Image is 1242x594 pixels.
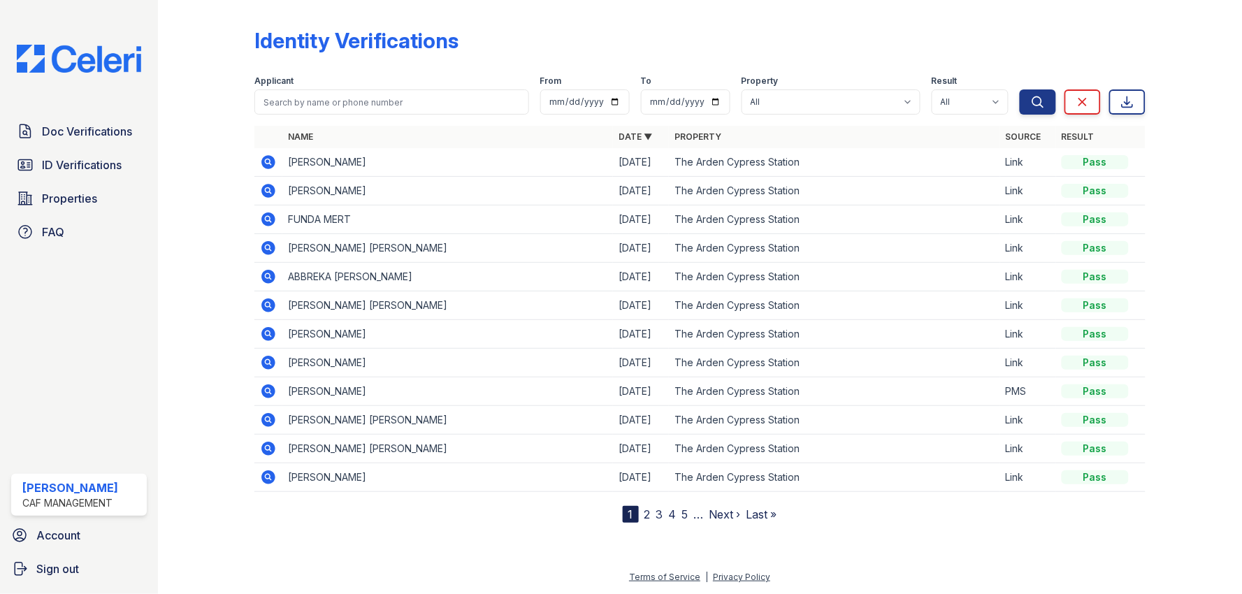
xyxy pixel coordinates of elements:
a: Source [1006,131,1041,142]
div: Pass [1062,470,1129,484]
td: FUNDA MERT [282,205,613,234]
td: [DATE] [613,291,669,320]
td: ABBREKA [PERSON_NAME] [282,263,613,291]
td: [DATE] [613,177,669,205]
input: Search by name or phone number [254,89,529,115]
td: The Arden Cypress Station [669,291,1000,320]
div: Pass [1062,442,1129,456]
a: 5 [682,507,688,521]
td: [PERSON_NAME] [282,148,613,177]
a: Next › [709,507,741,521]
td: Link [1000,291,1056,320]
span: Account [36,527,80,544]
td: Link [1000,435,1056,463]
div: Pass [1062,384,1129,398]
td: Link [1000,406,1056,435]
div: Pass [1062,356,1129,370]
td: The Arden Cypress Station [669,463,1000,492]
a: Property [674,131,721,142]
td: Link [1000,177,1056,205]
td: The Arden Cypress Station [669,320,1000,349]
label: Result [932,75,958,87]
a: 3 [656,507,663,521]
td: [PERSON_NAME] [PERSON_NAME] [282,406,613,435]
a: Privacy Policy [713,572,770,582]
td: Link [1000,320,1056,349]
span: Sign out [36,560,79,577]
td: [DATE] [613,205,669,234]
td: Link [1000,148,1056,177]
td: The Arden Cypress Station [669,205,1000,234]
td: The Arden Cypress Station [669,349,1000,377]
div: Pass [1062,155,1129,169]
div: | [705,572,708,582]
a: 2 [644,507,651,521]
td: Link [1000,349,1056,377]
td: Link [1000,205,1056,234]
div: [PERSON_NAME] [22,479,118,496]
div: Pass [1062,184,1129,198]
div: 1 [623,506,639,523]
a: Result [1062,131,1095,142]
img: CE_Logo_Blue-a8612792a0a2168367f1c8372b55b34899dd931a85d93a1a3d3e32e68fde9ad4.png [6,45,152,73]
td: The Arden Cypress Station [669,406,1000,435]
td: [PERSON_NAME] [282,349,613,377]
a: Account [6,521,152,549]
td: Link [1000,263,1056,291]
td: Link [1000,234,1056,263]
a: Doc Verifications [11,117,147,145]
label: Applicant [254,75,294,87]
td: The Arden Cypress Station [669,435,1000,463]
span: Properties [42,190,97,207]
td: [DATE] [613,234,669,263]
td: [PERSON_NAME] [PERSON_NAME] [282,234,613,263]
div: CAF Management [22,496,118,510]
a: FAQ [11,218,147,246]
td: [PERSON_NAME] [PERSON_NAME] [282,291,613,320]
a: Date ▼ [619,131,652,142]
div: Pass [1062,327,1129,341]
label: Property [742,75,779,87]
span: FAQ [42,224,64,240]
td: The Arden Cypress Station [669,263,1000,291]
td: [DATE] [613,148,669,177]
td: [DATE] [613,463,669,492]
a: Last » [746,507,777,521]
a: Terms of Service [629,572,700,582]
a: Properties [11,184,147,212]
label: From [540,75,562,87]
div: Pass [1062,298,1129,312]
td: The Arden Cypress Station [669,377,1000,406]
a: Name [288,131,313,142]
td: [DATE] [613,349,669,377]
div: Pass [1062,413,1129,427]
div: Pass [1062,212,1129,226]
td: [DATE] [613,435,669,463]
div: Identity Verifications [254,28,458,53]
td: [PERSON_NAME] [PERSON_NAME] [282,435,613,463]
td: [DATE] [613,406,669,435]
td: [PERSON_NAME] [282,320,613,349]
label: To [641,75,652,87]
div: Pass [1062,270,1129,284]
td: Link [1000,463,1056,492]
td: [PERSON_NAME] [282,177,613,205]
a: ID Verifications [11,151,147,179]
td: The Arden Cypress Station [669,234,1000,263]
a: Sign out [6,555,152,583]
div: Pass [1062,241,1129,255]
span: … [694,506,704,523]
td: [DATE] [613,320,669,349]
td: The Arden Cypress Station [669,177,1000,205]
span: Doc Verifications [42,123,132,140]
td: [DATE] [613,377,669,406]
td: PMS [1000,377,1056,406]
a: 4 [669,507,677,521]
span: ID Verifications [42,157,122,173]
td: [DATE] [613,263,669,291]
td: [PERSON_NAME] [282,377,613,406]
td: The Arden Cypress Station [669,148,1000,177]
td: [PERSON_NAME] [282,463,613,492]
